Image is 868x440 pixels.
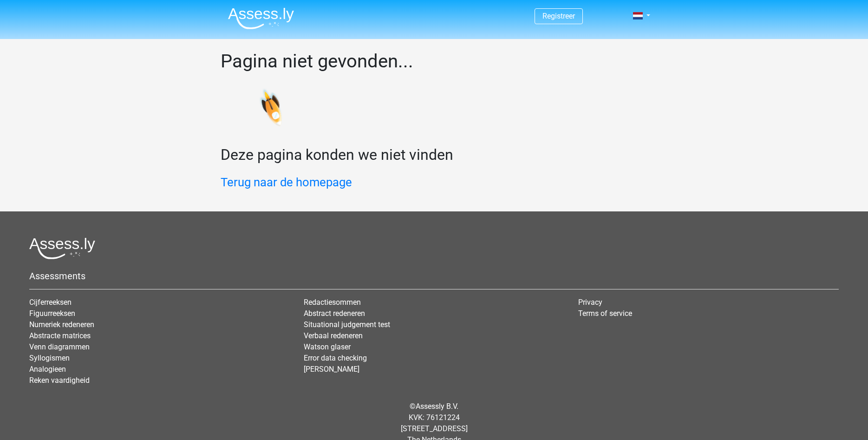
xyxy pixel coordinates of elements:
a: Numeriek redeneren [29,320,94,329]
a: Situational judgement test [304,320,390,329]
img: Assessly logo [29,237,95,259]
h2: Deze pagina konden we niet vinden [221,146,648,164]
a: Terms of service [578,309,632,318]
a: Redactiesommen [304,298,361,307]
a: Venn diagrammen [29,342,90,351]
a: [PERSON_NAME] [304,365,359,374]
img: Assessly [228,7,294,29]
a: Assessly B.V. [416,402,458,411]
a: Terug naar de homepage [221,175,352,189]
h5: Assessments [29,270,839,282]
a: Syllogismen [29,354,70,362]
a: Watson glaser [304,342,351,351]
a: Reken vaardigheid [29,376,90,385]
a: Figuurreeksen [29,309,75,318]
a: Abstract redeneren [304,309,365,318]
a: Verbaal redeneren [304,331,363,340]
a: Error data checking [304,354,367,362]
a: Registreer [542,12,575,20]
h1: Pagina niet gevonden... [221,50,648,72]
a: Privacy [578,298,602,307]
img: spaceship-tilt.54adf63d3263.svg [204,69,293,153]
a: Cijferreeksen [29,298,72,307]
a: Analogieen [29,365,66,374]
a: Abstracte matrices [29,331,91,340]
